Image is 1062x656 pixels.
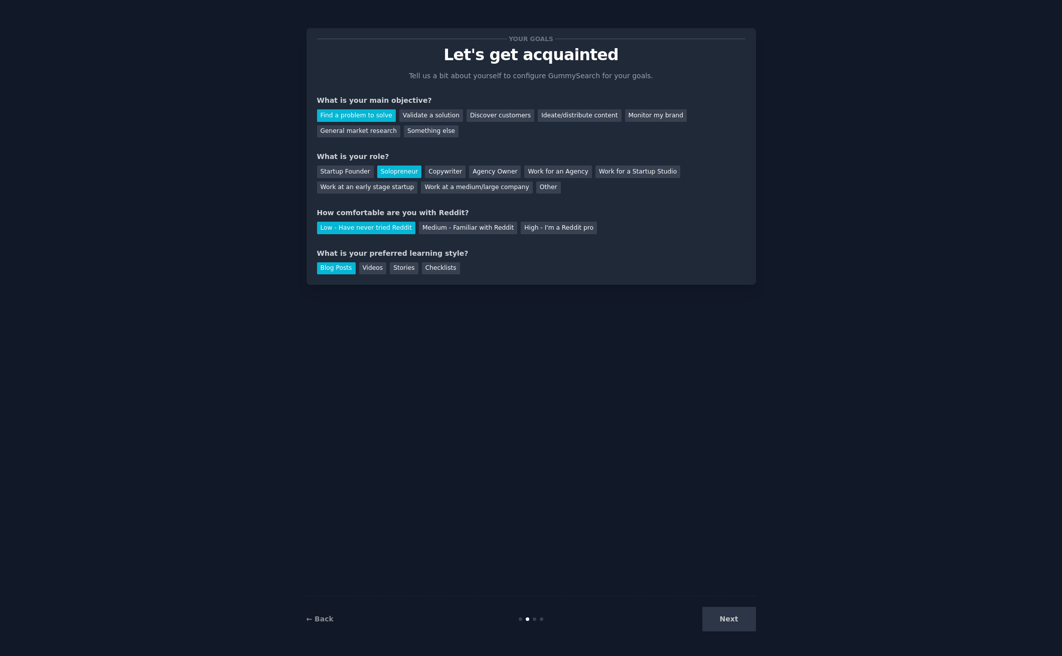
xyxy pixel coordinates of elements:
[317,248,745,259] div: What is your preferred learning style?
[317,166,374,178] div: Startup Founder
[469,166,521,178] div: Agency Owner
[521,222,597,234] div: High - I'm a Reddit pro
[307,615,334,623] a: ← Back
[421,182,532,194] div: Work at a medium/large company
[390,262,418,275] div: Stories
[317,151,745,162] div: What is your role?
[399,109,463,122] div: Validate a solution
[317,182,418,194] div: Work at an early stage startup
[317,46,745,64] p: Let's get acquainted
[422,262,460,275] div: Checklists
[317,125,401,138] div: General market research
[377,166,421,178] div: Solopreneur
[317,208,745,218] div: How comfortable are you with Reddit?
[317,109,396,122] div: Find a problem to solve
[536,182,561,194] div: Other
[419,222,517,234] div: Medium - Familiar with Reddit
[405,71,658,81] p: Tell us a bit about yourself to configure GummySearch for your goals.
[317,262,356,275] div: Blog Posts
[359,262,387,275] div: Videos
[425,166,466,178] div: Copywriter
[524,166,591,178] div: Work for an Agency
[404,125,459,138] div: Something else
[317,222,415,234] div: Low - Have never tried Reddit
[507,34,555,44] span: Your goals
[625,109,687,122] div: Monitor my brand
[538,109,621,122] div: Ideate/distribute content
[467,109,534,122] div: Discover customers
[317,95,745,106] div: What is your main objective?
[595,166,680,178] div: Work for a Startup Studio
